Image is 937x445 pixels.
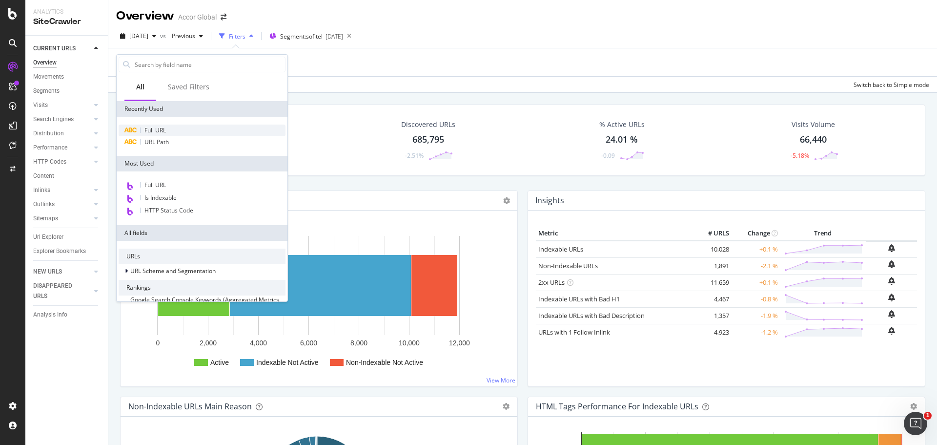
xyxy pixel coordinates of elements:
[33,185,50,195] div: Inlinks
[200,339,217,347] text: 2,000
[536,402,698,411] div: HTML Tags Performance for Indexable URLs
[119,249,285,264] div: URLs
[693,241,732,258] td: 10,028
[536,226,693,241] th: Metric
[888,294,895,301] div: bell-plus
[693,257,732,274] td: 1,891
[178,12,217,22] div: Accor Global
[346,359,423,366] text: Non-Indexable Not Active
[117,101,287,117] div: Recently Used
[33,143,91,153] a: Performance
[780,226,866,241] th: Trend
[33,157,66,167] div: HTTP Codes
[910,403,917,410] div: gear
[33,43,76,54] div: CURRENT URLS
[33,86,101,96] a: Segments
[128,226,506,379] svg: A chart.
[412,133,444,146] div: 685,795
[136,82,144,92] div: All
[168,32,195,40] span: Previous
[487,376,515,384] a: View More
[33,157,91,167] a: HTTP Codes
[33,8,100,16] div: Analytics
[33,72,64,82] div: Movements
[33,128,64,139] div: Distribution
[33,114,74,125] div: Search Engines
[144,126,166,134] span: Full URL
[33,128,91,139] a: Distribution
[33,114,91,125] a: Search Engines
[693,274,732,291] td: 11,659
[538,328,610,337] a: URLs with 1 Follow Inlink
[33,185,91,195] a: Inlinks
[792,120,835,129] div: Visits Volume
[210,359,229,366] text: Active
[924,412,932,420] span: 1
[33,43,91,54] a: CURRENT URLS
[601,151,615,160] div: -0.09
[33,171,54,181] div: Content
[144,193,177,202] span: Is Indexable
[732,226,780,241] th: Change
[33,171,101,181] a: Content
[732,257,780,274] td: -2.1 %
[130,296,279,312] span: Google Search Console Keywords (Aggregated Metrics By URL)
[144,181,166,189] span: Full URL
[732,241,780,258] td: +0.1 %
[229,32,245,41] div: Filters
[300,339,317,347] text: 6,000
[33,199,91,210] a: Outlinks
[401,120,455,129] div: Discovered URLs
[399,339,420,347] text: 10,000
[732,274,780,291] td: +0.1 %
[535,194,564,207] h4: Insights
[33,267,91,277] a: NEW URLS
[538,278,565,287] a: 2xx URLs
[33,100,91,110] a: Visits
[33,267,62,277] div: NEW URLS
[599,120,645,129] div: % Active URLs
[33,232,63,242] div: Url Explorer
[888,327,895,335] div: bell-plus
[215,28,257,44] button: Filters
[33,232,101,242] a: Url Explorer
[33,246,101,256] a: Explorer Bookmarks
[33,16,100,27] div: SiteCrawler
[503,197,510,204] i: Options
[168,82,209,92] div: Saved Filters
[854,81,929,89] div: Switch back to Simple mode
[33,281,82,301] div: DISAPPEARED URLS
[888,260,895,268] div: bell-plus
[33,213,58,224] div: Sitemaps
[326,32,343,41] div: [DATE]
[888,244,895,252] div: bell-plus
[888,277,895,285] div: bell-plus
[144,206,193,214] span: HTTP Status Code
[116,28,160,44] button: [DATE]
[538,245,583,254] a: Indexable URLs
[128,402,252,411] div: Non-Indexable URLs Main Reason
[791,151,809,160] div: -5.18%
[732,324,780,340] td: -1.2 %
[606,133,638,146] div: 24.01 %
[33,58,101,68] a: Overview
[280,32,323,41] span: Segment: sofitel
[800,133,827,146] div: 66,440
[256,359,319,366] text: Indexable Not Active
[117,225,287,241] div: All fields
[405,151,424,160] div: -2.51%
[33,213,91,224] a: Sitemaps
[538,261,598,270] a: Non-Indexable URLs
[160,32,168,40] span: vs
[250,339,267,347] text: 4,000
[732,291,780,307] td: -0.8 %
[693,291,732,307] td: 4,467
[144,138,169,146] span: URL Path
[693,307,732,324] td: 1,357
[538,295,620,303] a: Indexable URLs with Bad H1
[538,311,645,320] a: Indexable URLs with Bad Description
[904,412,927,435] iframe: Intercom live chat
[130,267,216,275] span: URL Scheme and Segmentation
[33,143,67,153] div: Performance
